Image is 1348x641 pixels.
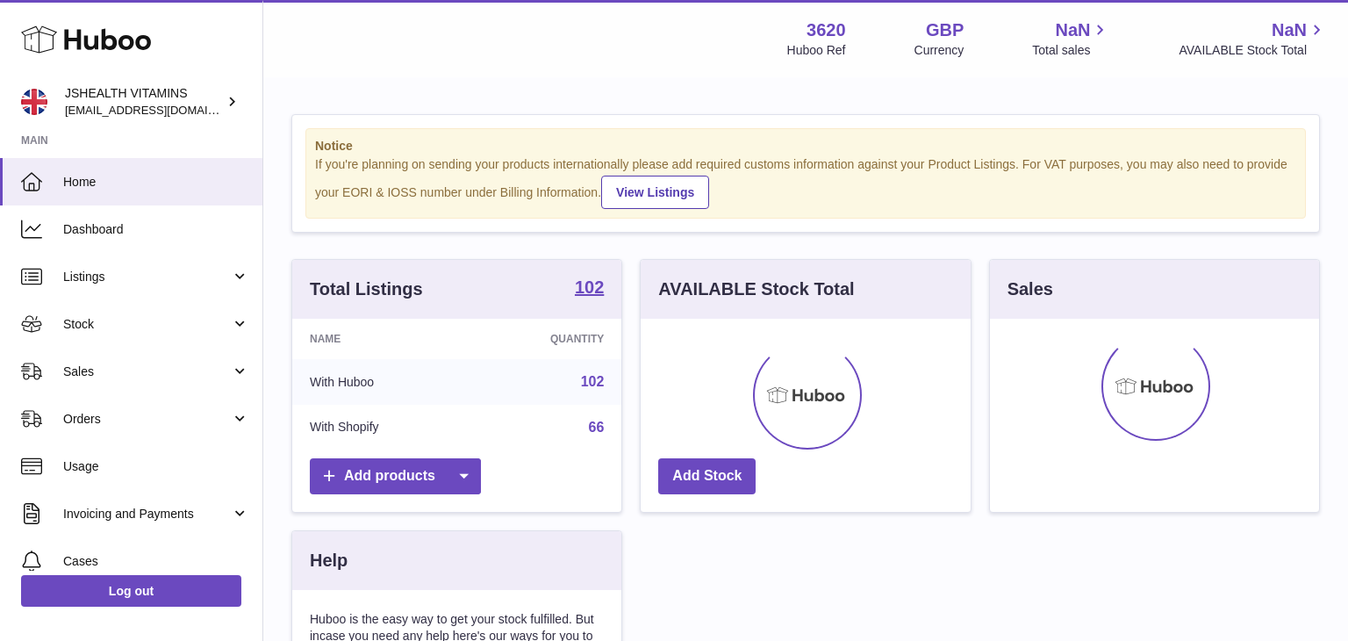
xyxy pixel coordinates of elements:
h3: AVAILABLE Stock Total [658,277,854,301]
div: Huboo Ref [787,42,846,59]
span: Dashboard [63,221,249,238]
span: Invoicing and Payments [63,506,231,522]
span: NaN [1272,18,1307,42]
td: With Huboo [292,359,470,405]
h3: Sales [1007,277,1053,301]
div: JSHEALTH VITAMINS [65,85,223,119]
a: 66 [589,420,605,435]
span: Usage [63,458,249,475]
a: NaN AVAILABLE Stock Total [1179,18,1327,59]
div: Currency [914,42,964,59]
th: Name [292,319,470,359]
a: 102 [581,374,605,389]
strong: Notice [315,138,1296,155]
a: Log out [21,575,241,607]
span: Total sales [1032,42,1110,59]
span: Orders [63,411,231,428]
a: NaN Total sales [1032,18,1110,59]
h3: Help [310,549,348,573]
h3: Total Listings [310,277,423,301]
span: Sales [63,364,231,380]
strong: GBP [926,18,964,42]
span: Stock [63,316,231,333]
a: View Listings [601,176,709,209]
strong: 3620 [807,18,846,42]
td: With Shopify [292,405,470,450]
span: Cases [63,553,249,570]
span: Listings [63,269,231,285]
th: Quantity [470,319,621,359]
span: [EMAIL_ADDRESS][DOMAIN_NAME] [65,103,258,117]
div: If you're planning on sending your products internationally please add required customs informati... [315,156,1296,209]
span: AVAILABLE Stock Total [1179,42,1327,59]
span: Home [63,174,249,191]
a: Add products [310,458,481,494]
span: NaN [1055,18,1090,42]
img: internalAdmin-3620@internal.huboo.com [21,89,47,115]
a: Add Stock [658,458,756,494]
a: 102 [575,278,604,299]
strong: 102 [575,278,604,296]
